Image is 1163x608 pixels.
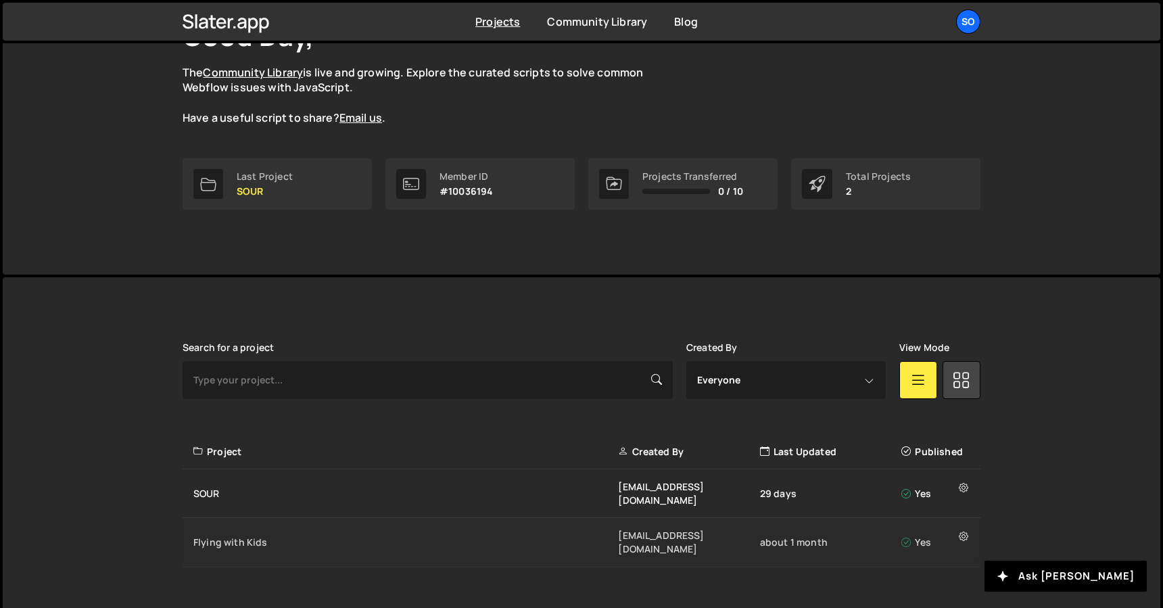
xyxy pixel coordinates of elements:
[901,536,972,549] div: Yes
[956,9,980,34] a: SO
[901,487,972,500] div: Yes
[846,171,911,182] div: Total Projects
[686,342,738,353] label: Created By
[440,186,493,197] p: #10036194
[203,65,303,80] a: Community Library
[183,361,673,399] input: Type your project...
[339,110,382,125] a: Email us
[237,186,293,197] p: SOUR
[718,186,743,197] span: 0 / 10
[846,186,911,197] p: 2
[618,480,759,507] div: [EMAIL_ADDRESS][DOMAIN_NAME]
[674,14,698,29] a: Blog
[183,342,274,353] label: Search for a project
[547,14,647,29] a: Community Library
[475,14,520,29] a: Projects
[183,469,980,518] a: SOUR [EMAIL_ADDRESS][DOMAIN_NAME] 29 days Yes
[183,65,669,126] p: The is live and growing. Explore the curated scripts to solve common Webflow issues with JavaScri...
[760,487,901,500] div: 29 days
[193,487,618,500] div: SOUR
[183,158,372,210] a: Last Project SOUR
[899,342,949,353] label: View Mode
[183,518,980,567] a: Flying with Kids [EMAIL_ADDRESS][DOMAIN_NAME] about 1 month Yes
[984,561,1147,592] button: Ask [PERSON_NAME]
[440,171,493,182] div: Member ID
[618,445,759,459] div: Created By
[193,536,618,549] div: Flying with Kids
[901,445,972,459] div: Published
[237,171,293,182] div: Last Project
[618,529,759,555] div: [EMAIL_ADDRESS][DOMAIN_NAME]
[760,536,901,549] div: about 1 month
[760,445,901,459] div: Last Updated
[642,171,743,182] div: Projects Transferred
[193,445,618,459] div: Project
